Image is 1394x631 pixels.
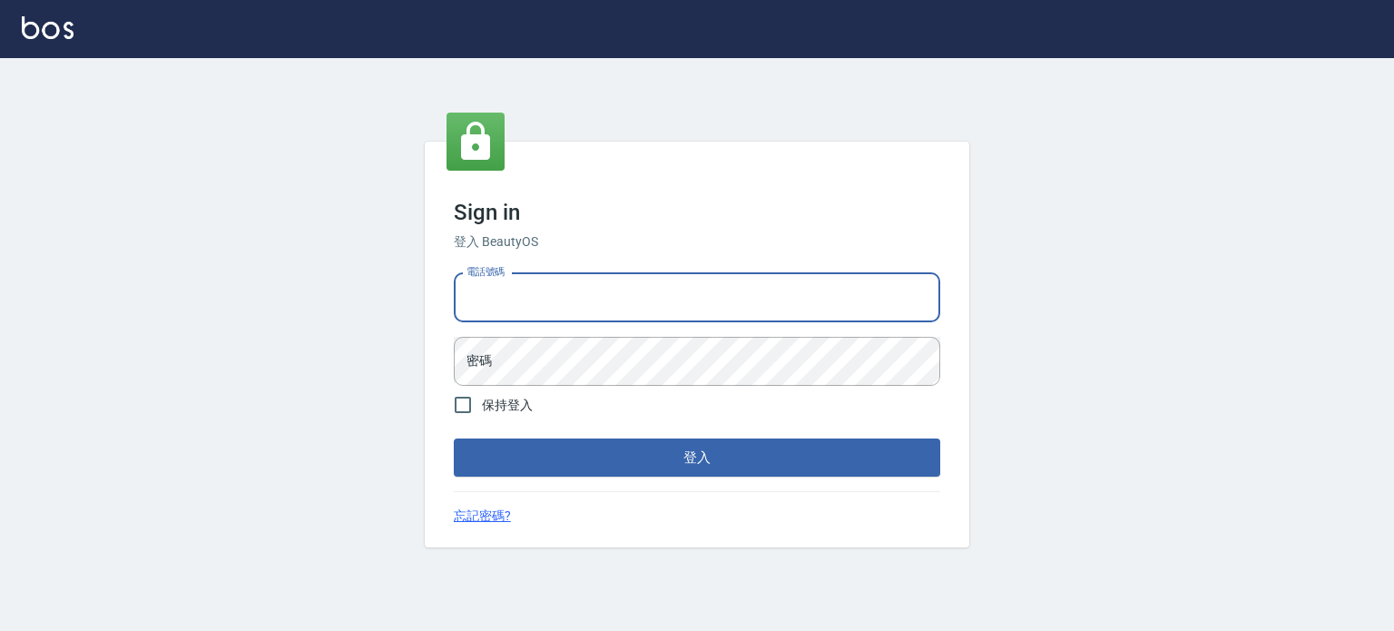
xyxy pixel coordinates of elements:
button: 登入 [454,439,940,477]
span: 保持登入 [482,396,533,415]
a: 忘記密碼? [454,507,511,526]
h3: Sign in [454,200,940,225]
img: Logo [22,16,74,39]
label: 電話號碼 [466,265,505,279]
h6: 登入 BeautyOS [454,232,940,251]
